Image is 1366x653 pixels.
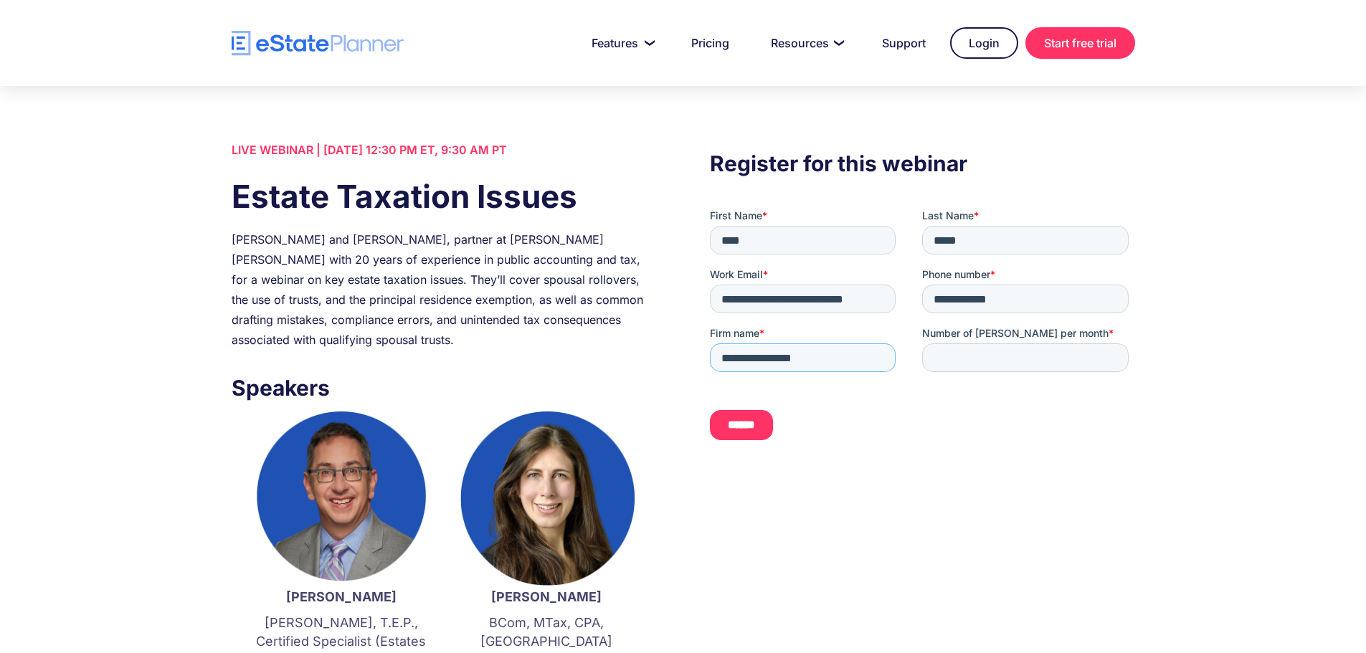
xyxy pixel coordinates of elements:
p: BCom, MTax, CPA, [GEOGRAPHIC_DATA] [458,614,635,651]
h3: Speakers [232,371,656,404]
a: Login [950,27,1018,59]
iframe: Form 0 [710,209,1134,452]
a: Resources [754,29,858,57]
strong: [PERSON_NAME] [491,589,602,604]
h1: Estate Taxation Issues [232,174,656,219]
strong: [PERSON_NAME] [286,589,397,604]
div: LIVE WEBINAR | [DATE] 12:30 PM ET, 9:30 AM PT [232,140,656,160]
a: Support [865,29,943,57]
a: Start free trial [1025,27,1135,59]
h3: Register for this webinar [710,147,1134,180]
a: Features [574,29,667,57]
a: home [232,31,404,56]
div: [PERSON_NAME] and [PERSON_NAME], partner at [PERSON_NAME] [PERSON_NAME] with 20 years of experien... [232,229,656,350]
a: Pricing [674,29,746,57]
